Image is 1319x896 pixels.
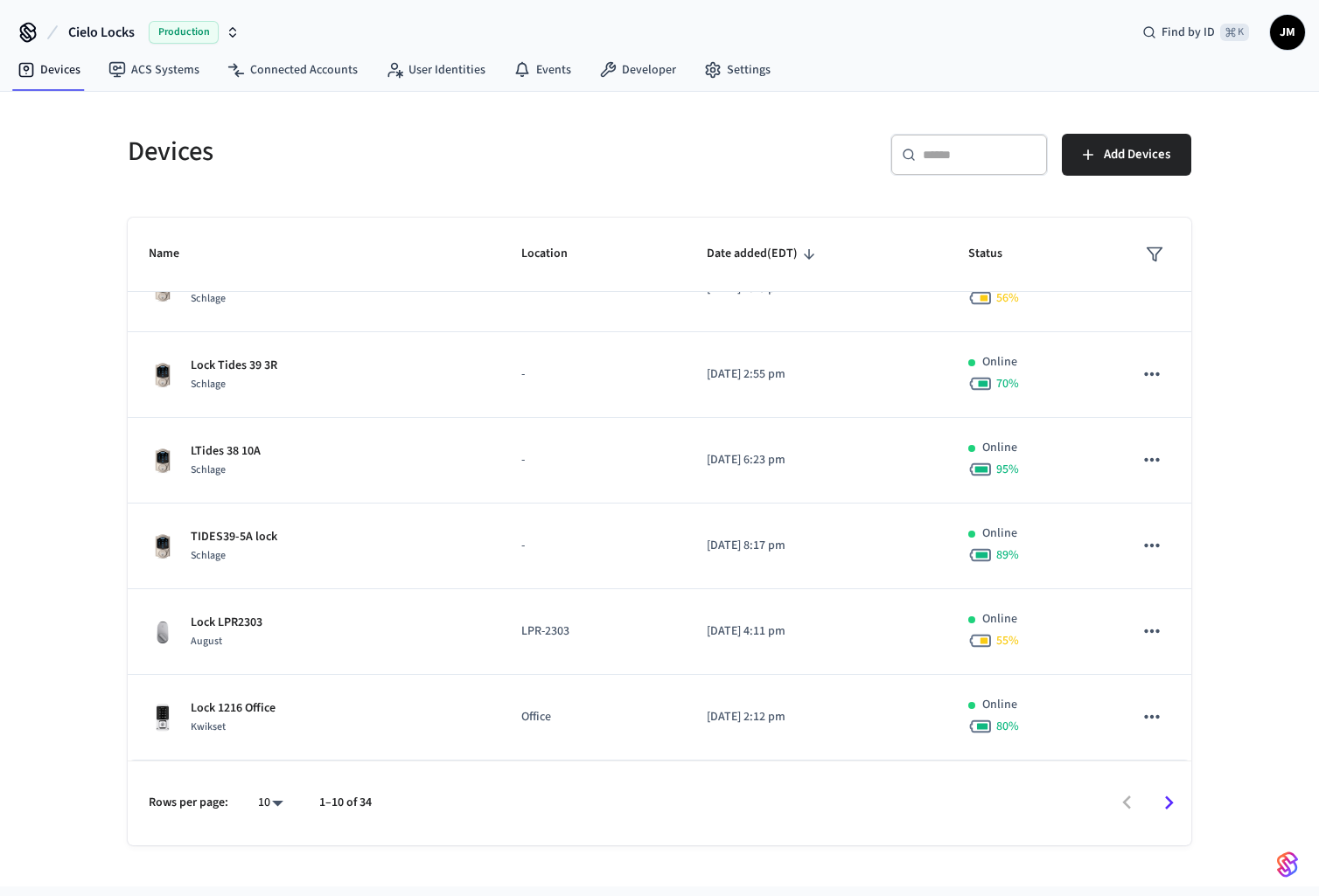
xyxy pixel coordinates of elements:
img: Schlage Sense Smart Deadbolt with Camelot Trim, Front [149,447,177,475]
p: Online [982,696,1017,714]
span: Add Devices [1104,143,1170,166]
p: [DATE] 8:17 pm [707,537,925,555]
p: Office [521,708,666,726]
span: JM [1272,17,1303,48]
p: Online [982,353,1017,372]
p: Lock 1216 Office [191,699,276,718]
span: Cielo Locks [68,22,135,43]
span: Date added(EDT) [707,240,820,267]
img: SeamLogoGradient.69752ec5.svg [1277,851,1298,879]
button: JM [1270,15,1305,50]
a: Connected Accounts [213,54,372,86]
span: 70 % [996,375,1019,392]
p: LPR-2303 [521,622,666,641]
span: 95 % [996,461,1019,478]
p: TIDES39-5A lock [191,528,277,546]
p: Rows per page: [149,794,228,812]
a: User Identities [372,54,499,86]
span: Find by ID [1162,24,1215,41]
p: - [521,537,666,555]
span: Schlage [191,548,226,563]
p: 1–10 of 34 [319,794,372,812]
p: [DATE] 6:23 pm [707,451,925,469]
div: 10 [249,790,291,816]
a: Developer [585,54,690,86]
p: Online [982,610,1017,629]
span: 56 % [996,289,1019,307]
p: Lock Tides 39 3R [191,357,277,375]
button: Add Devices [1062,134,1191,176]
button: Go to next page [1148,782,1190,823]
img: August Wifi Smart Lock 3rd Gen, Silver, Front [149,618,177,646]
span: 89 % [996,546,1019,564]
p: Online [982,524,1017,543]
p: LTides 38 10A [191,442,261,461]
span: Schlage [191,377,226,392]
div: Find by ID⌘ K [1128,17,1263,48]
span: Location [521,240,590,267]
a: Settings [690,54,785,86]
p: [DATE] 2:55 pm [707,365,925,384]
a: Events [499,54,585,86]
span: Schlage [191,462,226,477]
span: Kwikset [191,719,226,734]
h5: Devices [128,134,649,170]
p: Lock LPR2303 [191,614,262,632]
img: Kwikset Halo Touchscreen Wifi Enabled Smart Lock, Polished Chrome, Front [149,704,177,732]
span: Name [149,240,202,267]
span: Production [149,21,219,44]
p: - [521,451,666,469]
a: Devices [3,54,94,86]
span: Schlage [191,291,226,306]
span: 55 % [996,632,1019,649]
span: 80 % [996,718,1019,735]
p: [DATE] 2:12 pm [707,708,925,726]
a: ACS Systems [94,54,213,86]
span: August [191,634,222,649]
p: Online [982,439,1017,457]
span: ⌘ K [1220,24,1249,41]
img: Schlage Sense Smart Deadbolt with Camelot Trim, Front [149,532,177,560]
span: Status [968,240,1025,267]
p: [DATE] 4:11 pm [707,622,925,641]
img: Schlage Sense Smart Deadbolt with Camelot Trim, Front [149,361,177,389]
p: - [521,365,666,384]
